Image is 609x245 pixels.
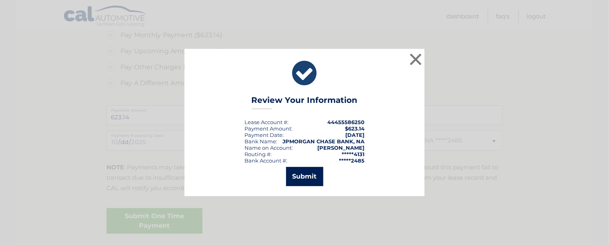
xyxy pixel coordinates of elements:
[327,119,365,125] strong: 44455586250
[244,151,272,157] div: Routing #:
[317,145,365,151] strong: [PERSON_NAME]
[244,157,287,164] div: Bank Account #:
[244,132,284,138] div: :
[244,125,292,132] div: Payment Amount:
[408,51,424,67] button: ×
[244,132,282,138] span: Payment Date
[282,138,365,145] strong: JPMORGAN CHASE BANK, NA
[244,145,293,151] div: Name on Account:
[244,138,277,145] div: Bank Name:
[244,119,288,125] div: Lease Account #:
[345,125,365,132] span: $623.14
[252,95,358,109] h3: Review Your Information
[345,132,365,138] span: [DATE]
[286,167,323,186] button: Submit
